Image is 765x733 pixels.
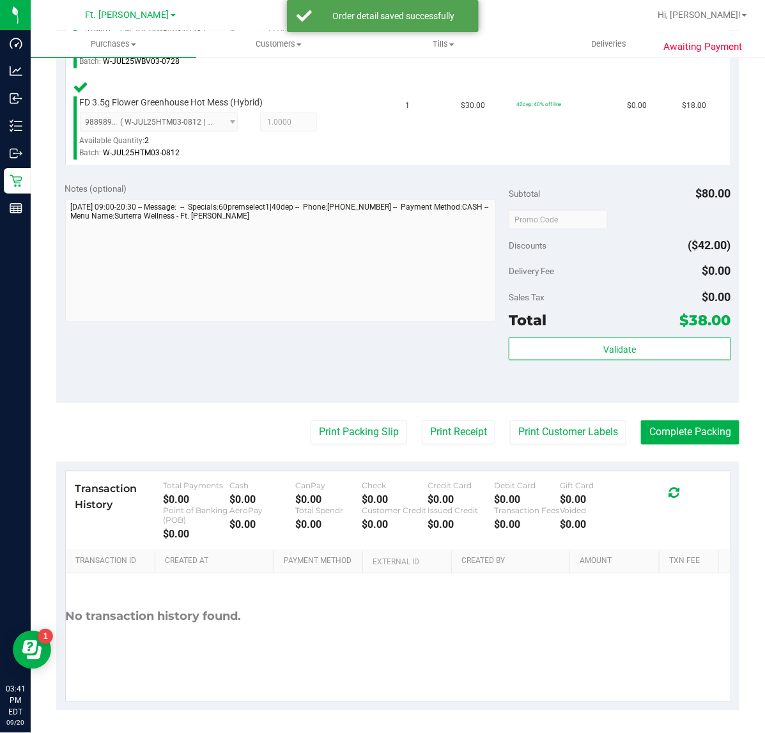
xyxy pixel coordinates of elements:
[296,506,362,516] div: Total Spendr
[362,551,451,574] th: External ID
[509,337,730,360] button: Validate
[702,290,731,304] span: $0.00
[362,38,526,50] span: Tills
[296,481,362,491] div: CanPay
[422,421,495,445] button: Print Receipt
[296,494,362,506] div: $0.00
[164,494,230,506] div: $0.00
[683,100,707,112] span: $18.00
[641,421,739,445] button: Complete Packing
[663,40,742,54] span: Awaiting Payment
[229,494,296,506] div: $0.00
[80,132,246,157] div: Available Quantity:
[196,31,362,58] a: Customers
[627,100,647,112] span: $0.00
[428,506,495,516] div: Issued Credit
[494,519,560,531] div: $0.00
[428,519,495,531] div: $0.00
[509,189,540,199] span: Subtotal
[702,264,731,277] span: $0.00
[509,292,545,302] span: Sales Tax
[31,38,196,50] span: Purchases
[104,148,180,157] span: W-JUL25HTM03-0812
[10,92,22,105] inline-svg: Inbound
[362,481,428,491] div: Check
[580,557,654,567] a: Amount
[688,238,731,252] span: ($42.00)
[680,311,731,329] span: $38.00
[574,38,644,50] span: Deliveries
[696,187,731,200] span: $80.00
[560,519,627,531] div: $0.00
[13,631,51,669] iframe: Resource center
[658,10,741,20] span: Hi, [PERSON_NAME]!
[10,147,22,160] inline-svg: Outbound
[494,506,560,516] div: Transaction Fees
[494,481,560,491] div: Debit Card
[10,202,22,215] inline-svg: Reports
[428,494,495,506] div: $0.00
[494,494,560,506] div: $0.00
[362,494,428,506] div: $0.00
[428,481,495,491] div: Credit Card
[362,506,428,516] div: Customer Credit
[319,10,469,22] div: Order detail saved successfully
[80,148,102,157] span: Batch:
[560,481,627,491] div: Gift Card
[406,100,410,112] span: 1
[86,10,169,20] span: Ft. [PERSON_NAME]
[560,506,627,516] div: Voided
[461,100,485,112] span: $30.00
[527,31,692,58] a: Deliveries
[10,37,22,50] inline-svg: Dashboard
[65,183,127,194] span: Notes (optional)
[6,718,25,727] p: 09/20
[560,494,627,506] div: $0.00
[669,557,713,567] a: Txn Fee
[80,57,102,66] span: Batch:
[362,519,428,531] div: $0.00
[164,506,230,525] div: Point of Banking (POB)
[229,506,296,516] div: AeroPay
[145,136,150,145] span: 2
[10,120,22,132] inline-svg: Inventory
[229,481,296,491] div: Cash
[6,683,25,718] p: 03:41 PM EDT
[10,65,22,77] inline-svg: Analytics
[603,344,636,355] span: Validate
[284,557,358,567] a: Payment Method
[80,96,263,109] span: FD 3.5g Flower Greenhouse Hot Mess (Hybrid)
[164,529,230,541] div: $0.00
[296,519,362,531] div: $0.00
[509,234,546,257] span: Discounts
[361,31,527,58] a: Tills
[509,210,608,229] input: Promo Code
[509,266,554,276] span: Delivery Fee
[10,174,22,187] inline-svg: Retail
[75,557,150,567] a: Transaction ID
[229,519,296,531] div: $0.00
[509,311,546,329] span: Total
[31,31,196,58] a: Purchases
[516,101,562,107] span: 40dep: 40% off line
[510,421,626,445] button: Print Customer Labels
[164,481,230,491] div: Total Payments
[461,557,565,567] a: Created By
[165,557,268,567] a: Created At
[104,57,180,66] span: W-JUL25WBV03-0728
[66,574,242,660] div: No transaction history found.
[38,629,53,644] iframe: Resource center unread badge
[197,38,361,50] span: Customers
[311,421,407,445] button: Print Packing Slip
